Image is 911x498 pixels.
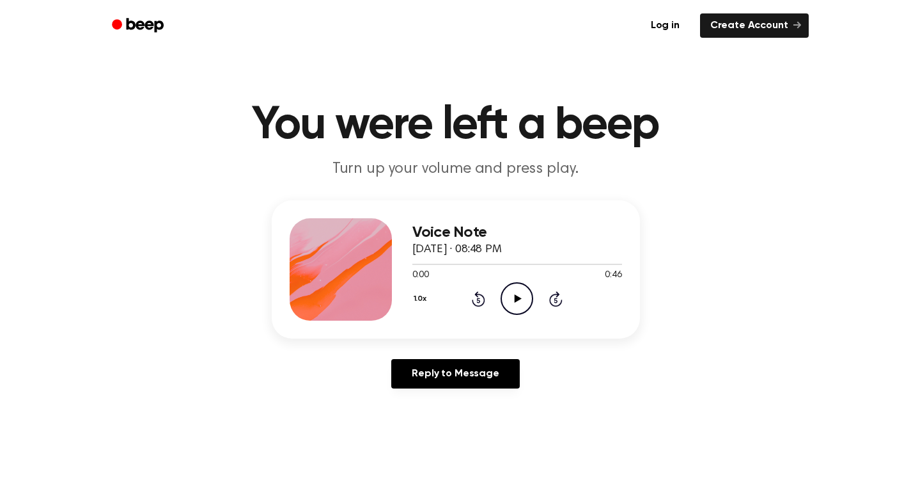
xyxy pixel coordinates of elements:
[412,224,622,241] h3: Voice Note
[605,269,621,282] span: 0:46
[412,269,429,282] span: 0:00
[391,359,519,389] a: Reply to Message
[700,13,809,38] a: Create Account
[210,159,701,180] p: Turn up your volume and press play.
[412,288,432,310] button: 1.0x
[638,11,692,40] a: Log in
[103,13,175,38] a: Beep
[128,102,783,149] h1: You were left a beep
[412,244,502,255] span: [DATE] · 08:48 PM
